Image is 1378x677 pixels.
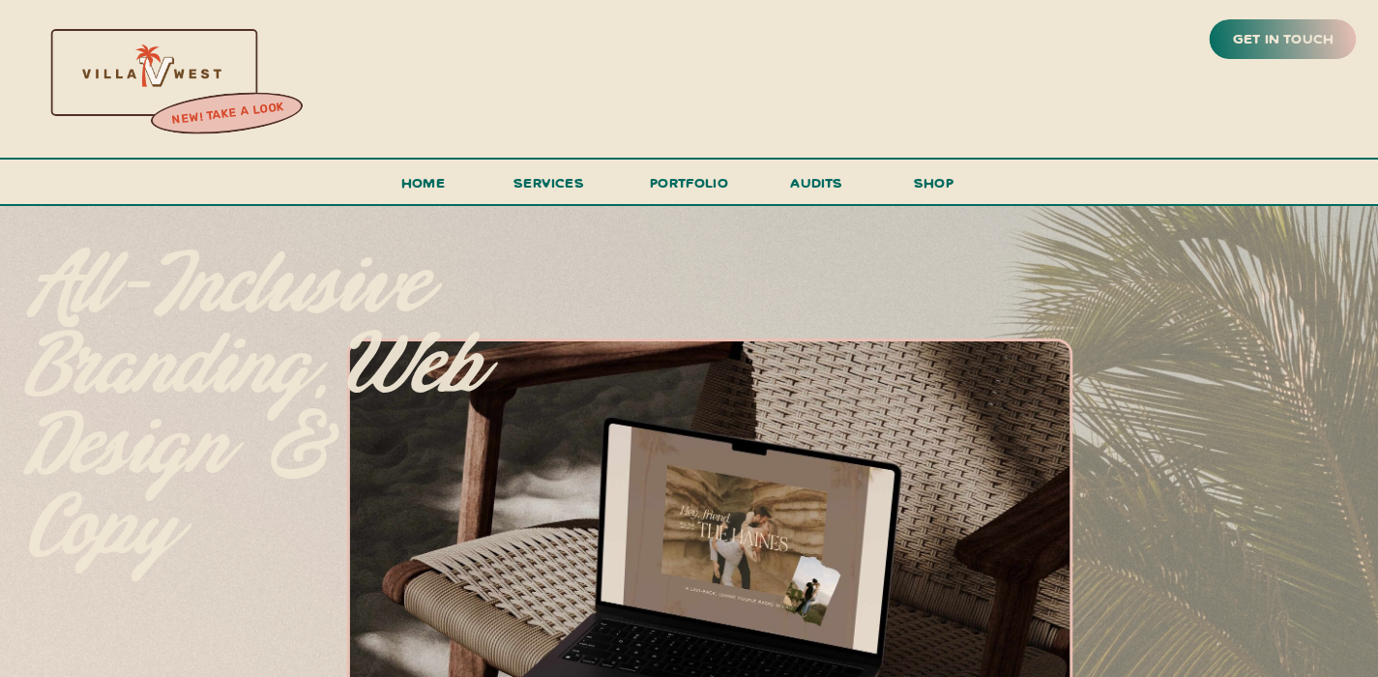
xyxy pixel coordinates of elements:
a: audits [788,170,846,204]
p: All-inclusive branding, web design & copy [27,247,489,520]
span: services [513,173,584,191]
a: Home [394,170,454,206]
a: new! take a look [148,95,307,133]
a: shop [888,170,981,204]
a: get in touch [1229,26,1337,53]
a: services [509,170,590,206]
a: portfolio [644,170,735,206]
